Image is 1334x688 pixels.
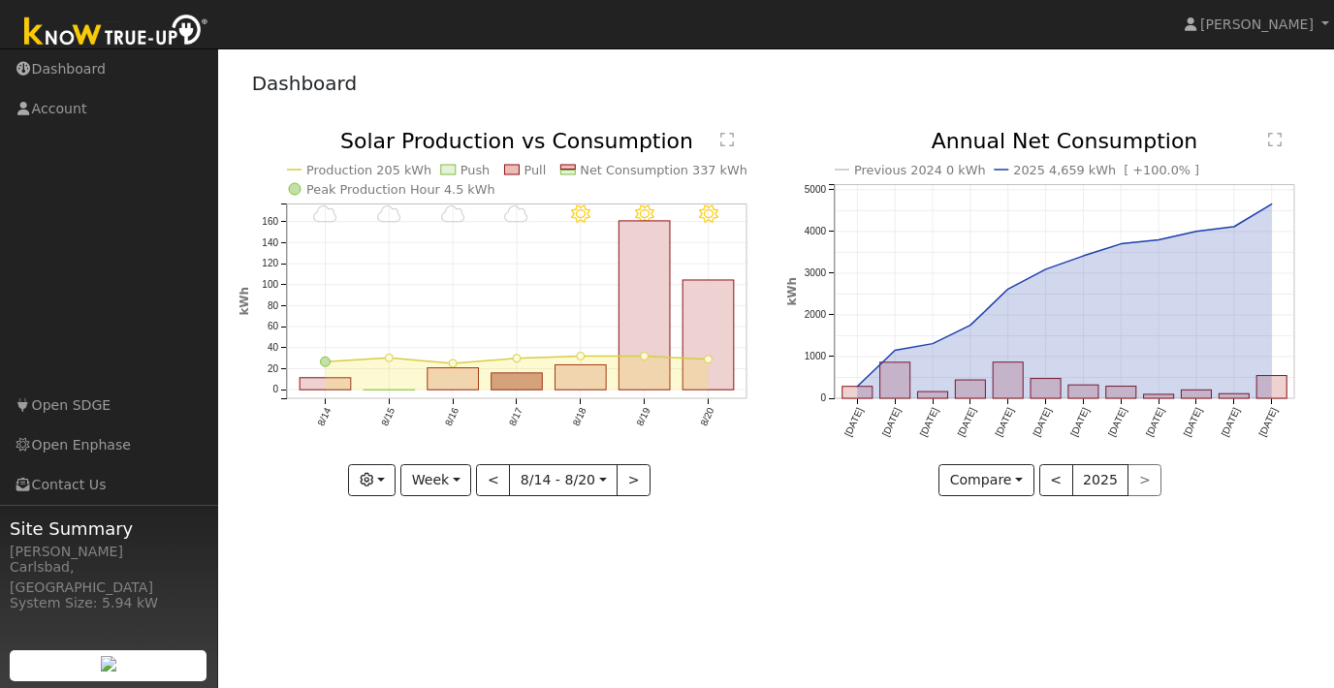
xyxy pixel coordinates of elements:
[10,516,207,542] span: Site Summary
[10,593,207,613] div: System Size: 5.94 kW
[10,557,207,598] div: Carlsbad, [GEOGRAPHIC_DATA]
[15,11,218,54] img: Know True-Up
[101,656,116,672] img: retrieve
[10,542,207,562] div: [PERSON_NAME]
[252,72,358,95] a: Dashboard
[1200,16,1314,32] span: [PERSON_NAME]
